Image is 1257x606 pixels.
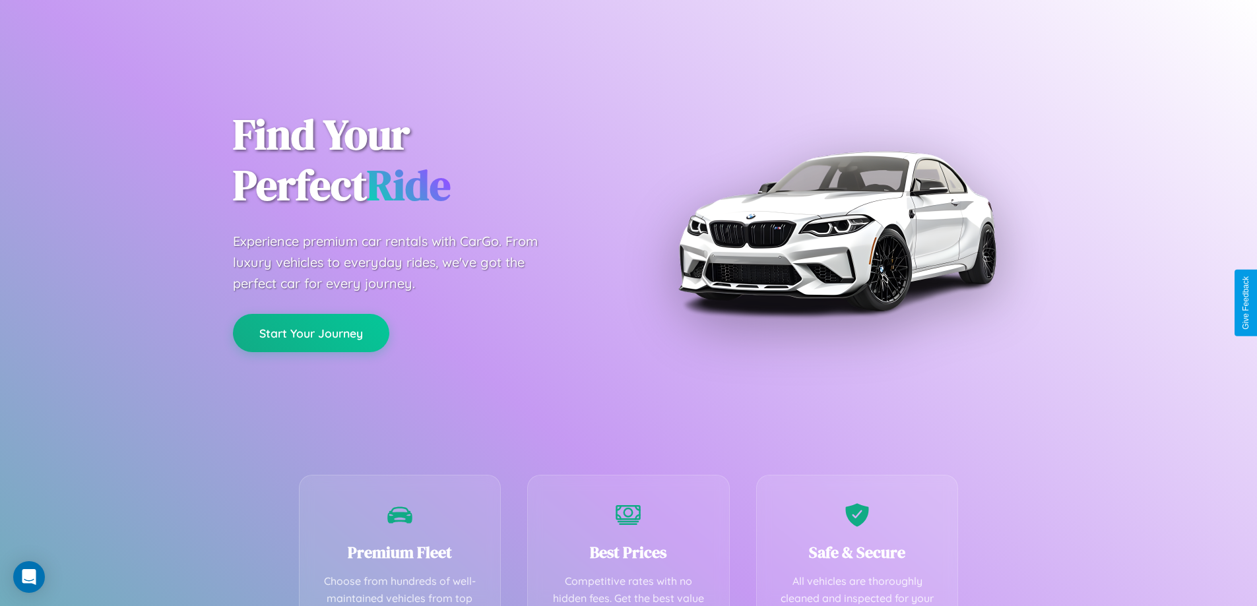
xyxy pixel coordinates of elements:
h3: Premium Fleet [319,541,481,563]
div: Give Feedback [1241,276,1250,330]
span: Ride [367,156,451,214]
button: Start Your Journey [233,314,389,352]
h1: Find Your Perfect [233,109,609,211]
h3: Best Prices [548,541,709,563]
h3: Safe & Secure [777,541,938,563]
p: Experience premium car rentals with CarGo. From luxury vehicles to everyday rides, we've got the ... [233,231,563,294]
img: Premium BMW car rental vehicle [672,66,1002,396]
div: Open Intercom Messenger [13,561,45,593]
